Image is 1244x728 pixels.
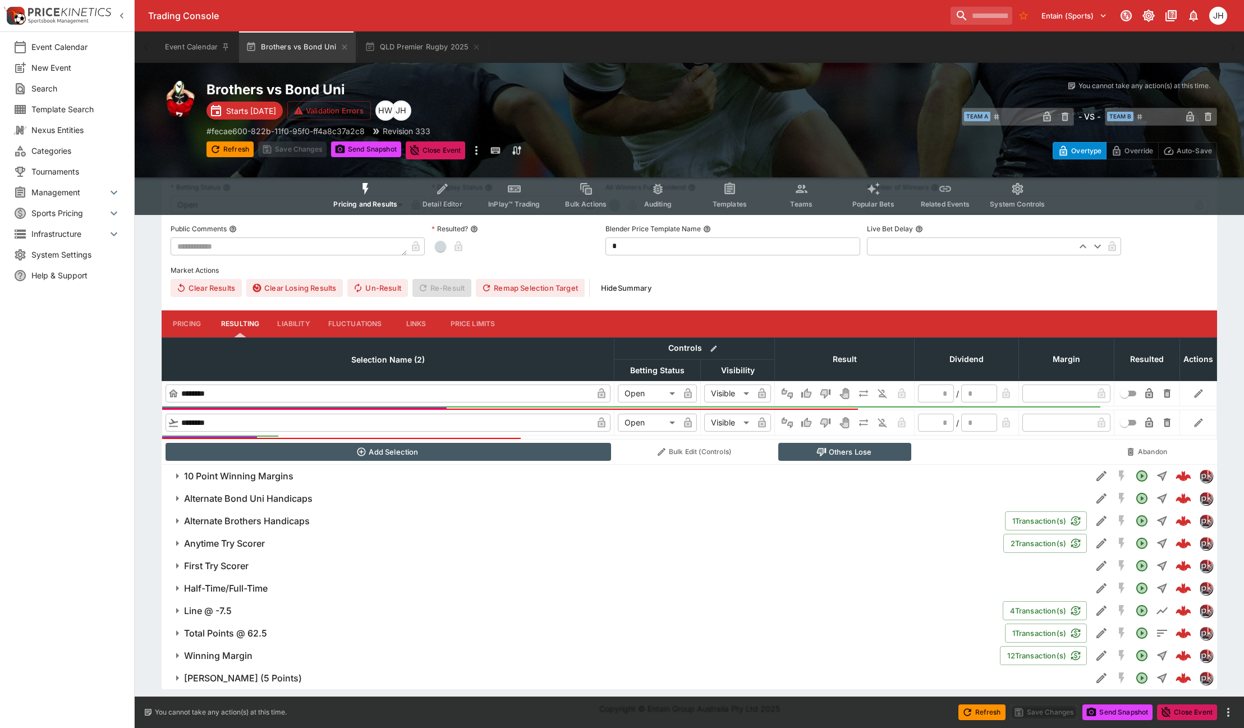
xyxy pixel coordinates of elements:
[184,470,293,482] h6: 10 Point Winning Margins
[1199,604,1213,617] div: pricekinetics
[184,493,313,505] h6: Alternate Bond Uni Handicaps
[1112,601,1132,621] button: SGM Disabled
[1172,555,1195,577] a: 2cce8712-dc1d-4d18-b8af-c0ab59a81f2f
[797,414,815,432] button: Win
[1200,515,1212,527] img: pricekinetics
[162,532,1003,555] button: Anytime Try Scorer
[1172,465,1195,487] a: a583fa84-0305-4a1f-957e-a50ad9e0c8b0
[442,310,504,337] button: Price Limits
[1112,645,1132,666] button: SGM Disabled
[1005,624,1087,643] button: 1Transaction(s)
[1199,582,1213,595] div: pricekinetics
[1053,142,1217,159] div: Start From
[319,310,391,337] button: Fluctuations
[855,414,873,432] button: Push
[206,125,365,137] p: Copy To Clipboard
[1176,603,1191,619] img: logo-cerberus--red.svg
[1005,511,1087,530] button: 1Transaction(s)
[162,465,1091,487] button: 10 Point Winning Margins
[1199,649,1213,662] div: pricekinetics
[1176,535,1191,551] div: 83439c1c-ddd0-40c4-a39b-2a57dffa56d3
[1199,469,1213,483] div: pricekinetics
[1003,601,1087,620] button: 4Transaction(s)
[184,538,265,550] h6: Anytime Try Scorer
[618,384,679,402] div: Open
[1112,623,1132,643] button: SGM Disabled
[171,279,242,297] button: Clear Results
[1106,142,1158,159] button: Override
[1116,6,1136,26] button: Connected to PK
[1015,7,1032,25] button: No Bookmarks
[1112,488,1132,509] button: SGM Disabled
[1152,578,1172,598] button: Straight
[594,279,658,297] button: HideSummary
[31,228,107,240] span: Infrastructure
[1152,511,1172,531] button: Straight
[1152,601,1172,621] button: Line
[31,249,121,260] span: System Settings
[1091,533,1112,553] button: Edit Detail
[470,141,483,159] button: more
[1000,646,1087,665] button: 12Transaction(s)
[162,310,212,337] button: Pricing
[1019,337,1114,381] th: Margin
[162,599,1003,622] button: Line @ -7.5
[383,125,430,137] p: Revision 333
[1222,706,1235,719] button: more
[476,279,585,297] button: Remap Selection Target
[1206,3,1231,28] button: Jordan Hughes
[1132,466,1152,486] button: Open
[1135,492,1149,505] svg: Open
[162,487,1091,510] button: Alternate Bond Uni Handicaps
[1180,337,1217,381] th: Actions
[1199,559,1213,573] div: pricekinetics
[778,443,911,461] button: Others Lose
[1200,537,1212,550] img: pricekinetics
[1053,142,1107,159] button: Overtype
[778,384,796,402] button: Not Set
[28,8,111,16] img: PriceKinetics
[1152,645,1172,666] button: Straight
[1172,532,1195,555] a: 83439c1c-ddd0-40c4-a39b-2a57dffa56d3
[1091,556,1112,576] button: Edit Detail
[1082,704,1153,720] button: Send Snapshot
[1091,488,1112,509] button: Edit Detail
[1200,492,1212,505] img: pricekinetics
[816,414,834,432] button: Lose
[703,225,711,233] button: Blender Price Template Name
[1132,488,1152,509] button: Open
[412,279,471,297] span: Re-Result
[1135,604,1149,617] svg: Open
[1091,623,1112,643] button: Edit Detail
[713,200,747,208] span: Templates
[1139,6,1159,26] button: Toggle light/dark mode
[423,200,462,208] span: Detail Editor
[239,31,355,63] button: Brothers vs Bond Uni
[836,414,853,432] button: Void
[1132,623,1152,643] button: Open
[1112,511,1132,531] button: SGM Disabled
[333,200,397,208] span: Pricing and Results
[28,19,89,24] img: Sportsbook Management
[1132,601,1152,621] button: Open
[614,337,775,359] th: Controls
[1091,645,1112,666] button: Edit Detail
[162,667,1091,689] button: [PERSON_NAME] (5 Points)
[1152,556,1172,576] button: Straight
[1091,578,1112,598] button: Edit Detail
[206,81,712,98] h2: Copy To Clipboard
[1176,580,1191,596] div: 34dae7f6-0439-4c7c-871d-b51bd014d5a8
[704,384,753,402] div: Visible
[1132,668,1152,688] button: Open
[287,101,371,120] button: Validation Errors
[1172,510,1195,532] a: 928788ad-c3ed-40b9-aa51-ec0c689ece4c
[162,81,198,117] img: rugby_union.png
[1199,537,1213,550] div: pricekinetics
[1152,668,1172,688] button: Straight
[1172,667,1195,689] a: 007e19c5-718b-430a-88f7-5d7f32a20927
[1091,668,1112,688] button: Edit Detail
[1176,491,1191,506] img: logo-cerberus--red.svg
[618,443,772,461] button: Bulk Edit (Controls)
[1176,468,1191,484] img: logo-cerberus--red.svg
[836,384,853,402] button: Void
